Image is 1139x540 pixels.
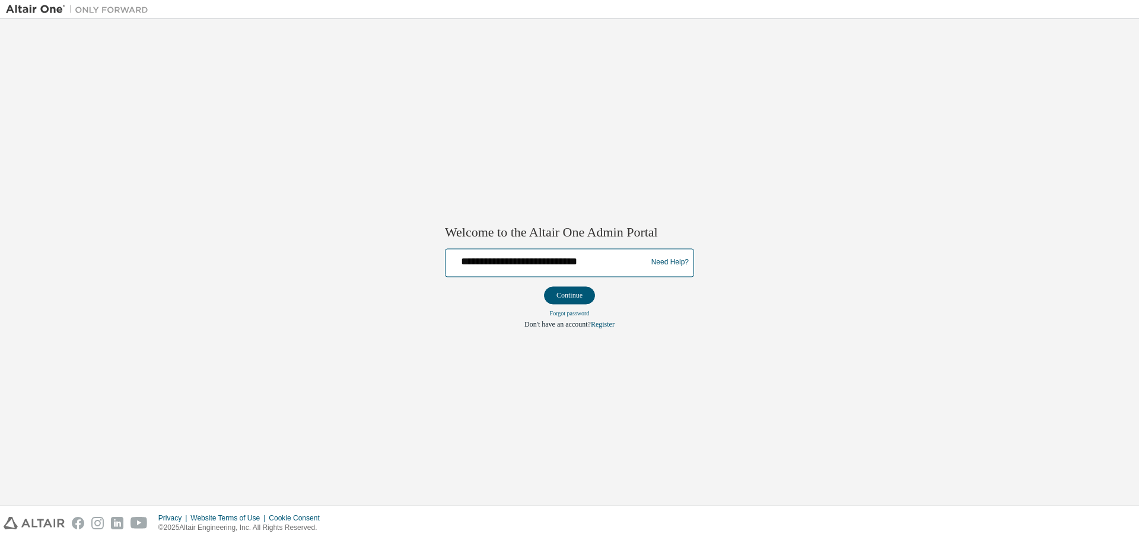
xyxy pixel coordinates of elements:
[445,225,694,241] h2: Welcome to the Altair One Admin Portal
[4,517,65,529] img: altair_logo.svg
[72,517,84,529] img: facebook.svg
[131,517,148,529] img: youtube.svg
[6,4,154,15] img: Altair One
[111,517,123,529] img: linkedin.svg
[158,513,190,523] div: Privacy
[190,513,269,523] div: Website Terms of Use
[524,320,591,328] span: Don't have an account?
[550,310,590,317] a: Forgot password
[591,320,615,328] a: Register
[91,517,104,529] img: instagram.svg
[158,523,327,533] p: © 2025 Altair Engineering, Inc. All Rights Reserved.
[544,286,595,304] button: Continue
[269,513,326,523] div: Cookie Consent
